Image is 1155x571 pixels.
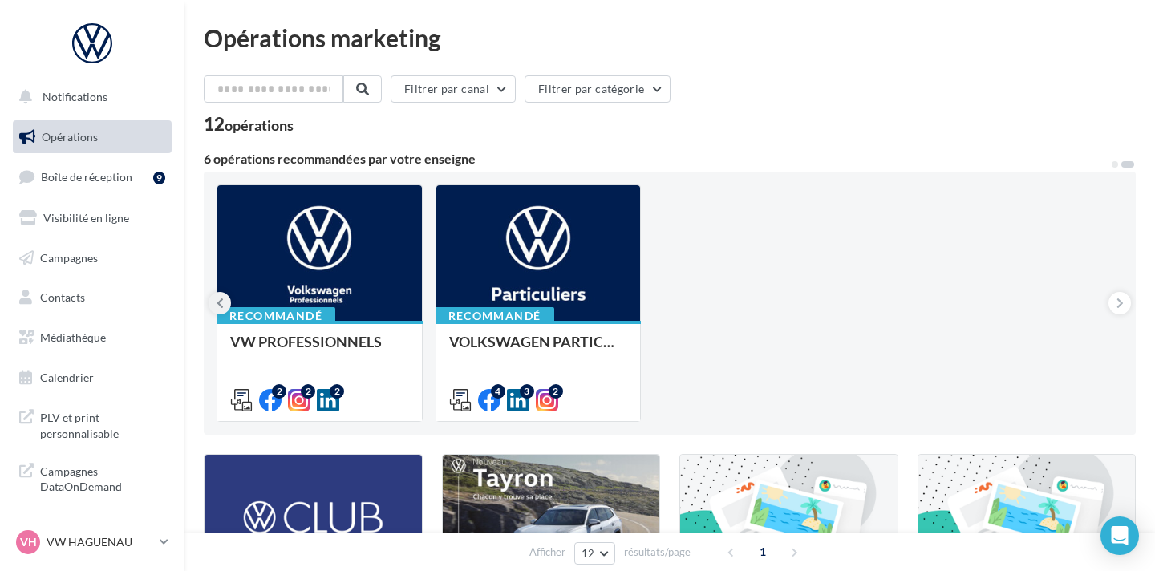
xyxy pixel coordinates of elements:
button: Notifications [10,80,168,114]
div: VOLKSWAGEN PARTICULIER [449,334,628,366]
span: Visibilité en ligne [43,211,129,225]
div: Recommandé [217,307,335,325]
a: Campagnes DataOnDemand [10,454,175,501]
a: PLV et print personnalisable [10,400,175,447]
span: Boîte de réception [41,170,132,184]
span: PLV et print personnalisable [40,407,165,441]
div: Recommandé [436,307,554,325]
button: Filtrer par catégorie [525,75,671,103]
div: 9 [153,172,165,184]
a: Opérations [10,120,175,154]
div: VW PROFESSIONNELS [230,334,409,366]
span: 12 [582,547,595,560]
div: 6 opérations recommandées par votre enseigne [204,152,1110,165]
span: Opérations [42,130,98,144]
div: 12 [204,115,294,133]
a: Campagnes [10,241,175,275]
a: Calendrier [10,361,175,395]
a: VH VW HAGUENAU [13,527,172,557]
span: Contacts [40,290,85,304]
a: Médiathèque [10,321,175,354]
div: 2 [272,384,286,399]
div: Opérations marketing [204,26,1136,50]
div: opérations [225,118,294,132]
span: 1 [750,539,776,565]
button: Filtrer par canal [391,75,516,103]
div: 3 [520,384,534,399]
div: 4 [491,384,505,399]
p: VW HAGUENAU [47,534,153,550]
span: Calendrier [40,371,94,384]
span: Notifications [43,90,107,103]
div: Open Intercom Messenger [1100,516,1139,555]
span: Afficher [529,545,565,560]
span: résultats/page [624,545,691,560]
span: VH [20,534,37,550]
span: Campagnes [40,250,98,264]
a: Boîte de réception9 [10,160,175,194]
a: Visibilité en ligne [10,201,175,235]
span: Médiathèque [40,330,106,344]
a: Contacts [10,281,175,314]
button: 12 [574,542,615,565]
div: 2 [549,384,563,399]
div: 2 [330,384,344,399]
div: 2 [301,384,315,399]
span: Campagnes DataOnDemand [40,460,165,495]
